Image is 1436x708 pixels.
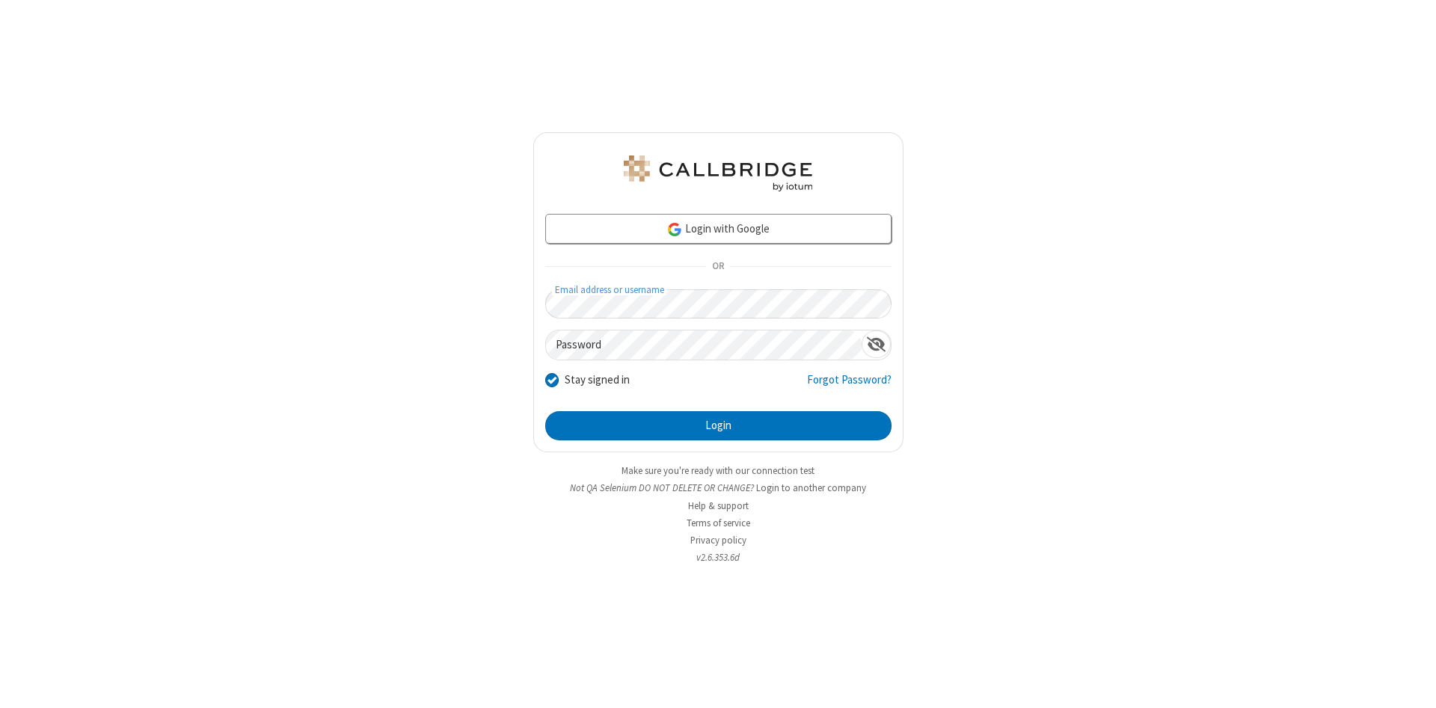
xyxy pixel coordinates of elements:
label: Stay signed in [565,372,630,389]
button: Login [545,411,892,441]
input: Email address or username [545,289,892,318]
a: Login with Google [545,214,892,244]
div: Show password [862,330,891,358]
a: Terms of service [687,517,750,529]
input: Password [546,330,862,360]
li: Not QA Selenium DO NOT DELETE OR CHANGE? [533,481,903,495]
img: google-icon.png [666,221,683,238]
button: Login to another company [756,481,866,495]
span: OR [706,256,730,277]
a: Help & support [688,499,749,512]
a: Privacy policy [690,534,746,547]
a: Forgot Password? [807,372,892,400]
li: v2.6.353.6d [533,550,903,564]
img: QA Selenium DO NOT DELETE OR CHANGE [621,156,815,191]
a: Make sure you're ready with our connection test [622,464,814,477]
